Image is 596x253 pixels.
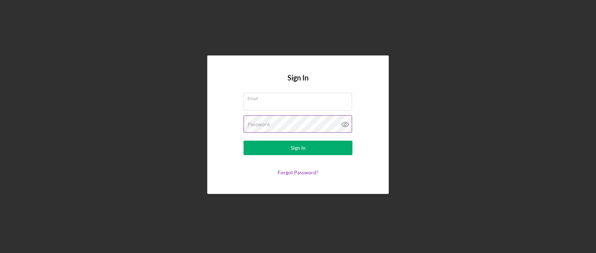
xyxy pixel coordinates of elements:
label: Email [248,93,352,101]
h4: Sign In [287,74,309,93]
button: Sign In [244,141,352,155]
a: Forgot Password? [278,169,318,175]
label: Password [248,121,270,127]
div: Sign In [291,141,306,155]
